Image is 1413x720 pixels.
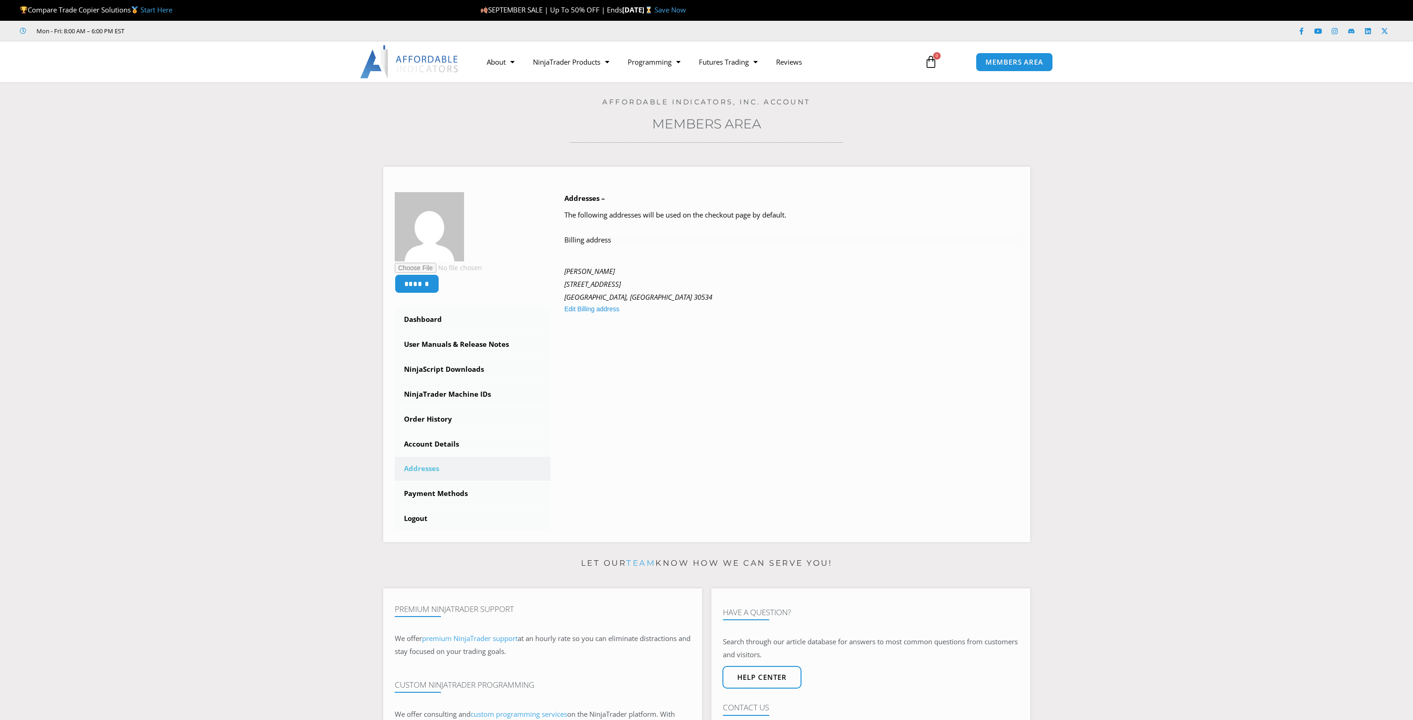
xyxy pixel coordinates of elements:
[395,709,567,719] span: We offer consulting and
[395,407,551,431] a: Order History
[477,51,914,73] nav: Menu
[690,51,767,73] a: Futures Trading
[622,5,654,14] strong: [DATE]
[481,6,488,13] img: 🍂
[422,634,518,643] a: premium NinjaTrader support
[395,680,691,690] h4: Custom NinjaTrader Programming
[723,635,1019,661] p: Search through our article database for answers to most common questions from customers and visit...
[395,357,551,381] a: NinjaScript Downloads
[395,333,551,357] a: User Manuals & Release Notes
[20,5,172,14] span: Compare Trade Copier Solutions
[137,26,276,36] iframe: Customer reviews powered by Trustpilot
[645,6,652,13] img: ⌛
[395,432,551,456] a: Account Details
[564,209,1019,222] p: The following addresses will be used on the checkout page by default.
[141,5,172,14] a: Start Here
[395,634,422,643] span: We offer
[911,48,951,75] a: 0
[767,51,811,73] a: Reviews
[395,507,551,531] a: Logout
[655,5,686,14] a: Save Now
[477,51,524,73] a: About
[395,382,551,406] a: NinjaTrader Machine IDs
[383,556,1030,571] p: Let our know how we can serve you!
[20,6,27,13] img: 🏆
[395,192,464,261] img: 133fbd887856be377d5fc4c9c9599400f106e77dcd98e15608e209dee3f4223a
[652,116,761,132] a: Members Area
[395,482,551,506] a: Payment Methods
[722,666,801,689] a: Help center
[564,236,1019,245] h2: Billing address
[723,703,1019,712] h4: Contact Us
[737,674,787,681] span: Help center
[564,194,605,203] b: Addresses –
[564,303,619,315] a: Edit Billing address
[723,608,1019,617] h4: Have A Question?
[602,97,811,106] a: Affordable Indicators, Inc. Account
[395,308,551,531] nav: Account pages
[524,51,618,73] a: NinjaTrader Products
[34,25,124,36] span: Mon - Fri: 8:00 AM – 6:00 PM EST
[480,5,622,14] span: SEPTEMBER SALE | Up To 50% OFF | Ends
[395,457,551,481] a: Addresses
[933,52,941,60] span: 0
[471,709,567,719] a: custom programming services
[564,265,1019,304] address: [PERSON_NAME] [STREET_ADDRESS] [GEOGRAPHIC_DATA], [GEOGRAPHIC_DATA] 30534
[395,605,691,614] h4: Premium NinjaTrader Support
[131,6,138,13] img: 🥇
[626,558,655,568] a: team
[976,53,1053,72] a: MEMBERS AREA
[395,308,551,332] a: Dashboard
[618,51,690,73] a: Programming
[360,45,459,79] img: LogoAI | Affordable Indicators – NinjaTrader
[985,59,1043,66] span: MEMBERS AREA
[395,634,691,656] span: at an hourly rate so you can eliminate distractions and stay focused on your trading goals.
